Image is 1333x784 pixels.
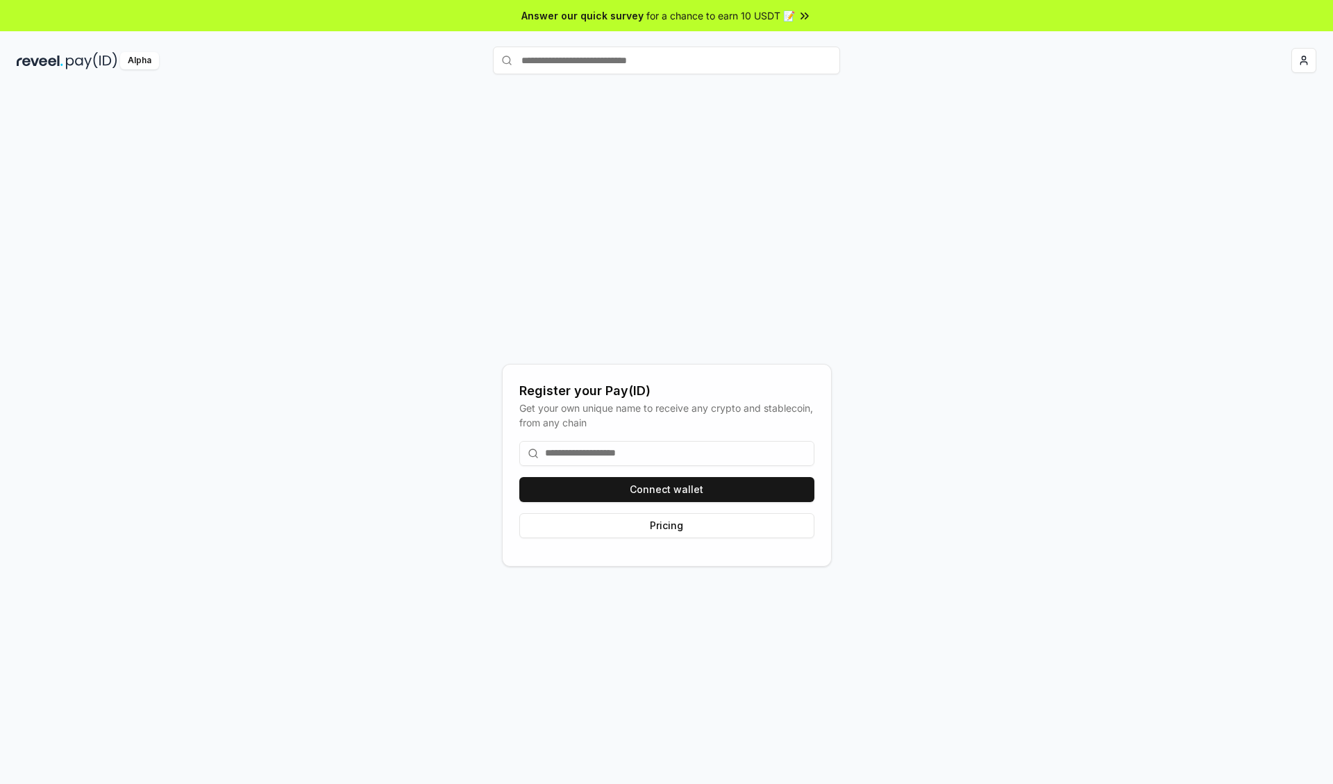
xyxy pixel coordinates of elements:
button: Connect wallet [519,477,814,502]
div: Get your own unique name to receive any crypto and stablecoin, from any chain [519,401,814,430]
span: for a chance to earn 10 USDT 📝 [646,8,795,23]
div: Register your Pay(ID) [519,381,814,401]
button: Pricing [519,513,814,538]
img: reveel_dark [17,52,63,69]
div: Alpha [120,52,159,69]
img: pay_id [66,52,117,69]
span: Answer our quick survey [521,8,644,23]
